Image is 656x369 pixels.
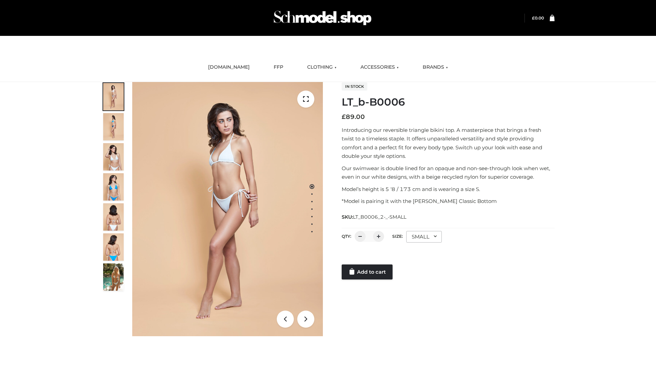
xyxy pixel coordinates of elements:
[103,113,124,140] img: ArielClassicBikiniTop_CloudNine_AzureSky_OW114ECO_2-scaled.jpg
[532,15,544,20] a: £0.00
[271,4,374,31] img: Schmodel Admin 964
[342,126,555,161] p: Introducing our reversible triangle bikini top. A masterpiece that brings a fresh twist to a time...
[103,143,124,170] img: ArielClassicBikiniTop_CloudNine_AzureSky_OW114ECO_3-scaled.jpg
[132,82,323,336] img: ArielClassicBikiniTop_CloudNine_AzureSky_OW114ECO_1
[342,234,351,239] label: QTY:
[342,264,393,279] a: Add to cart
[532,15,544,20] bdi: 0.00
[103,173,124,201] img: ArielClassicBikiniTop_CloudNine_AzureSky_OW114ECO_4-scaled.jpg
[532,15,535,20] span: £
[342,213,407,221] span: SKU:
[392,234,403,239] label: Size:
[103,83,124,110] img: ArielClassicBikiniTop_CloudNine_AzureSky_OW114ECO_1-scaled.jpg
[103,233,124,261] img: ArielClassicBikiniTop_CloudNine_AzureSky_OW114ECO_8-scaled.jpg
[269,60,288,75] a: FFP
[302,60,342,75] a: CLOTHING
[103,203,124,231] img: ArielClassicBikiniTop_CloudNine_AzureSky_OW114ECO_7-scaled.jpg
[342,113,346,121] span: £
[103,263,124,291] img: Arieltop_CloudNine_AzureSky2.jpg
[355,60,404,75] a: ACCESSORIES
[353,214,406,220] span: LT_B0006_2-_-SMALL
[342,185,555,194] p: Model’s height is 5 ‘8 / 173 cm and is wearing a size S.
[342,113,365,121] bdi: 89.00
[342,82,367,91] span: In stock
[203,60,255,75] a: [DOMAIN_NAME]
[342,96,555,108] h1: LT_b-B0006
[406,231,442,243] div: SMALL
[342,197,555,206] p: *Model is pairing it with the [PERSON_NAME] Classic Bottom
[342,164,555,181] p: Our swimwear is double lined for an opaque and non-see-through look when wet, even in our white d...
[418,60,453,75] a: BRANDS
